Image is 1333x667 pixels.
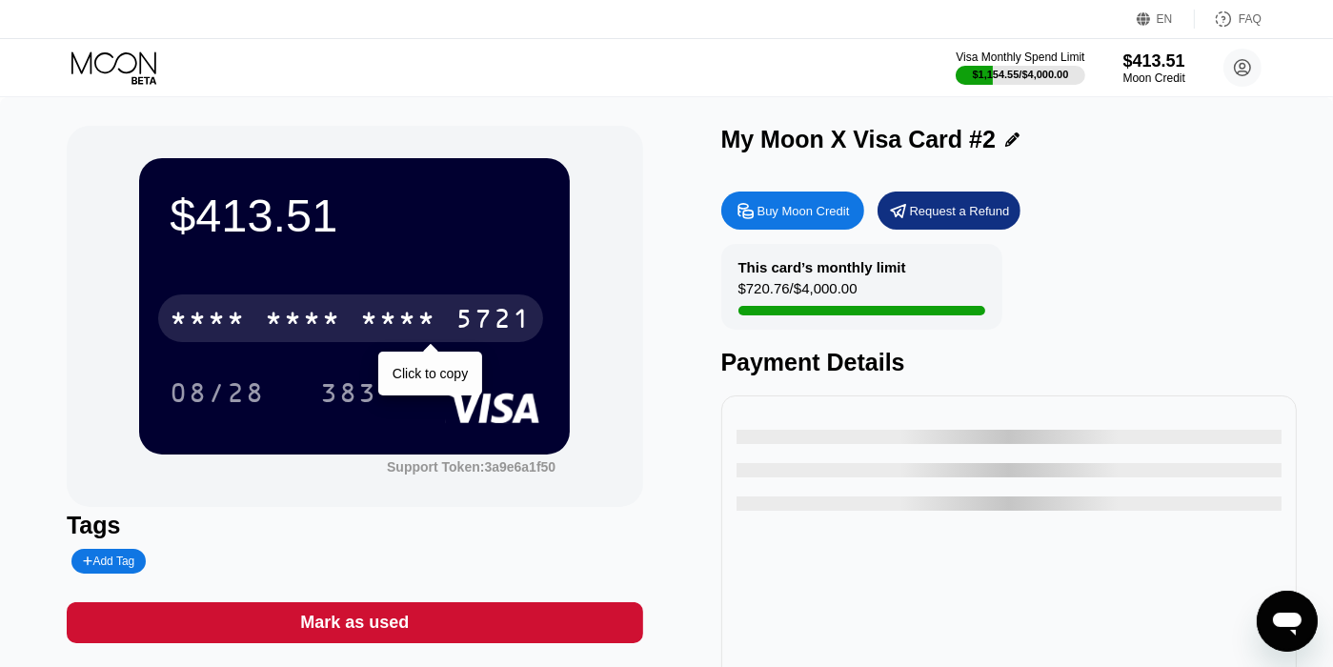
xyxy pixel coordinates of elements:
[300,612,409,634] div: Mark as used
[155,369,279,416] div: 08/28
[721,126,997,153] div: My Moon X Visa Card #2
[83,555,134,568] div: Add Tag
[320,380,377,411] div: 383
[910,203,1010,219] div: Request a Refund
[306,369,392,416] div: 383
[387,459,555,475] div: Support Token:3a9e6a1f50
[1195,10,1262,29] div: FAQ
[455,306,532,336] div: 5721
[387,459,555,475] div: Support Token: 3a9e6a1f50
[738,259,906,275] div: This card’s monthly limit
[170,380,265,411] div: 08/28
[67,602,643,643] div: Mark as used
[1123,51,1185,85] div: $413.51Moon Credit
[1123,71,1185,85] div: Moon Credit
[1157,12,1173,26] div: EN
[1239,12,1262,26] div: FAQ
[757,203,850,219] div: Buy Moon Credit
[973,69,1069,80] div: $1,154.55 / $4,000.00
[956,51,1084,85] div: Visa Monthly Spend Limit$1,154.55/$4,000.00
[721,349,1298,376] div: Payment Details
[170,189,539,242] div: $413.51
[721,192,864,230] div: Buy Moon Credit
[393,366,468,381] div: Click to copy
[878,192,1020,230] div: Request a Refund
[738,280,858,306] div: $720.76 / $4,000.00
[1137,10,1195,29] div: EN
[67,512,643,539] div: Tags
[1123,51,1185,71] div: $413.51
[1257,591,1318,652] iframe: Button to launch messaging window, conversation in progress
[956,51,1084,64] div: Visa Monthly Spend Limit
[71,549,146,574] div: Add Tag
